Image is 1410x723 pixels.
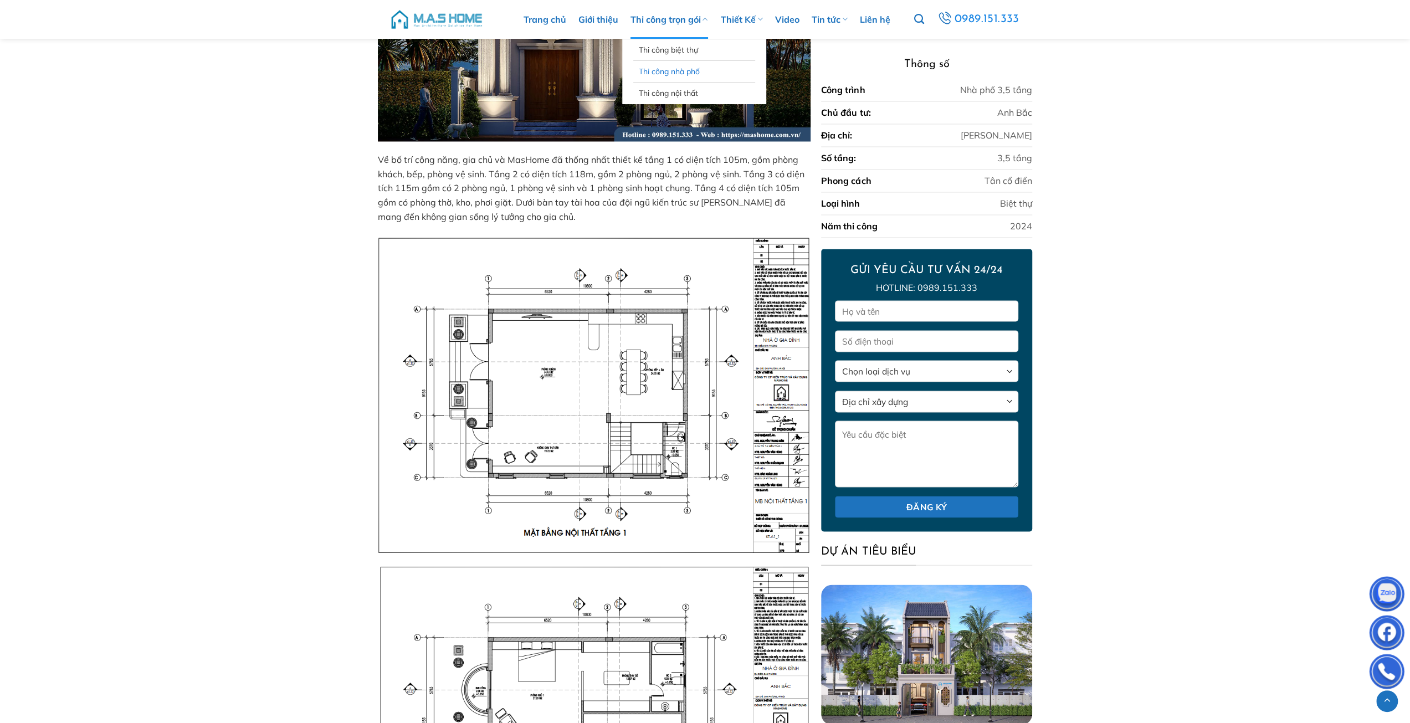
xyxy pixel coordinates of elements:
form: Form liên hệ [821,249,1032,531]
div: Tân cổ điển [985,174,1032,187]
a: Thi công nhà phố [639,61,750,82]
div: 3,5 tầng [997,151,1032,165]
img: Phone [1370,657,1403,690]
input: Đăng ký [835,496,1018,517]
div: [PERSON_NAME] [961,129,1032,142]
div: Biệt thự [1000,197,1032,210]
a: Tìm kiếm [914,8,924,31]
div: 2024 [1010,219,1032,233]
div: Phong cách [821,174,871,187]
div: Chủ đầu tư: [821,106,870,119]
a: 0989.151.333 [934,9,1023,30]
span: DỰ ÁN TIÊU BIỂU [821,542,916,566]
a: Thi công nội thất [639,83,750,104]
h2: GỬI YÊU CẦU TƯ VẤN 24/24 [835,263,1018,277]
img: Zalo [1370,579,1403,612]
div: Năm thi công [821,219,877,233]
span: 0989.151.333 [953,9,1022,29]
div: Địa chỉ: [821,129,852,142]
p: Hotline: 0989.151.333 [835,280,1018,295]
a: Thi công biệt thự [639,39,750,60]
img: Nhà phố 3,5 tầng - Anh Bắc - Đan Phượng 13 [378,235,810,553]
div: Công trình [821,83,865,96]
a: Lên đầu trang [1376,690,1398,712]
div: Loại hình [821,197,860,210]
div: Số tầng: [821,151,856,165]
div: Nhà phố 3,5 tầng [960,83,1032,96]
h3: Thông số [821,55,1032,73]
img: M.A.S HOME – Tổng Thầu Thiết Kế Và Xây Nhà Trọn Gói [389,3,484,36]
span: Về bố trí công năng, gia chủ và MasHome đã thống nhất thiết kế tầng 1 có diện tích 105m, gồm phòn... [378,154,804,222]
img: Facebook [1370,618,1403,651]
input: Họ và tên [835,300,1018,322]
div: Anh Bắc [997,106,1032,119]
input: Số điện thoại [835,330,1018,352]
